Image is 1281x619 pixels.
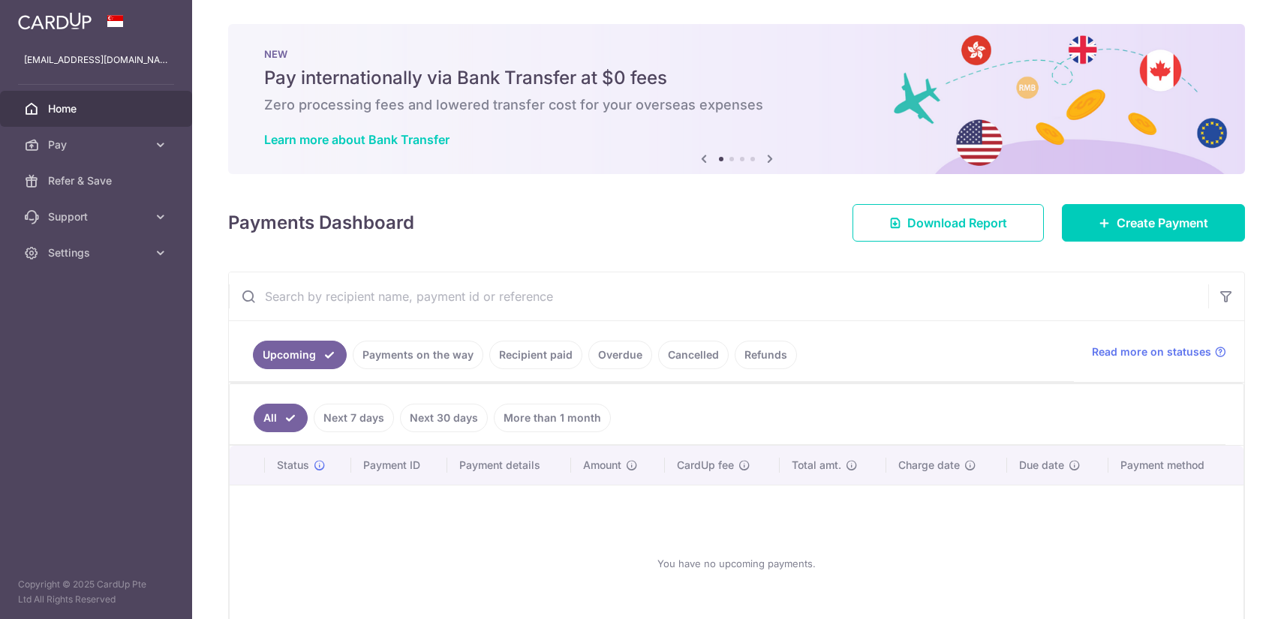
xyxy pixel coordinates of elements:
span: Support [48,209,147,224]
span: Settings [48,245,147,260]
span: CardUp fee [677,458,734,473]
span: Create Payment [1117,214,1208,232]
span: Amount [583,458,621,473]
img: Bank transfer banner [228,24,1245,174]
img: CardUp [18,12,92,30]
a: Learn more about Bank Transfer [264,132,450,147]
th: Payment method [1108,446,1243,485]
h4: Payments Dashboard [228,209,414,236]
a: Download Report [852,204,1044,242]
a: Next 30 days [400,404,488,432]
input: Search by recipient name, payment id or reference [229,272,1208,320]
span: Download Report [907,214,1007,232]
a: Read more on statuses [1092,344,1226,359]
a: Recipient paid [489,341,582,369]
th: Payment details [447,446,572,485]
a: Overdue [588,341,652,369]
a: All [254,404,308,432]
a: More than 1 month [494,404,611,432]
span: Refer & Save [48,173,147,188]
a: Create Payment [1062,204,1245,242]
span: Home [48,101,147,116]
p: NEW [264,48,1209,60]
p: [EMAIL_ADDRESS][DOMAIN_NAME] [24,53,168,68]
a: Refunds [735,341,797,369]
h6: Zero processing fees and lowered transfer cost for your overseas expenses [264,96,1209,114]
h5: Pay internationally via Bank Transfer at $0 fees [264,66,1209,90]
a: Upcoming [253,341,347,369]
span: Due date [1019,458,1064,473]
span: Total amt. [792,458,841,473]
span: Read more on statuses [1092,344,1211,359]
th: Payment ID [351,446,447,485]
span: Charge date [898,458,960,473]
a: Next 7 days [314,404,394,432]
span: Status [277,458,309,473]
span: Pay [48,137,147,152]
a: Payments on the way [353,341,483,369]
a: Cancelled [658,341,729,369]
